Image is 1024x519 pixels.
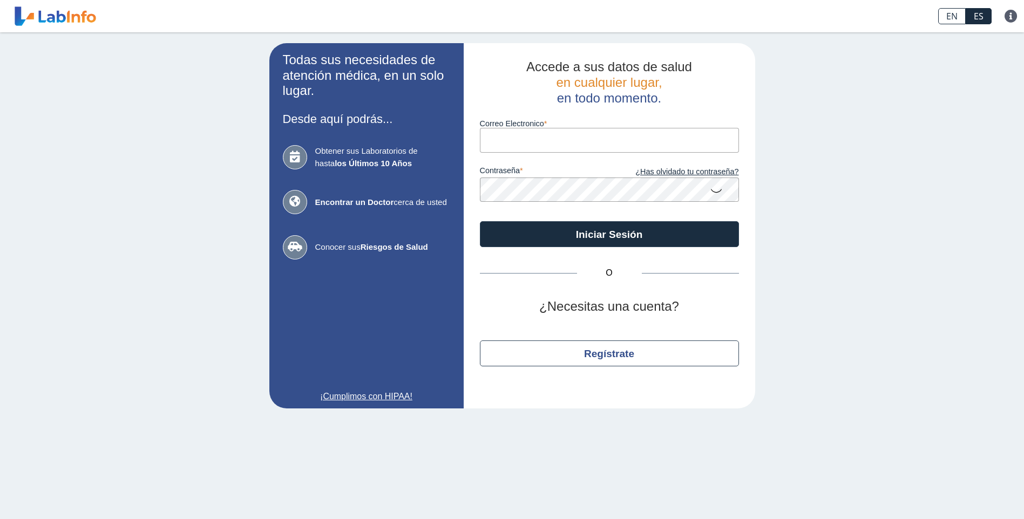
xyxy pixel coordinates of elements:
span: Obtener sus Laboratorios de hasta [315,145,450,169]
button: Iniciar Sesión [480,221,739,247]
label: Correo Electronico [480,119,739,128]
span: Accede a sus datos de salud [526,59,692,74]
span: cerca de usted [315,196,450,209]
b: los Últimos 10 Años [335,159,412,168]
b: Riesgos de Salud [361,242,428,251]
span: Conocer sus [315,241,450,254]
button: Regístrate [480,340,739,366]
h2: Todas sus necesidades de atención médica, en un solo lugar. [283,52,450,99]
span: O [577,267,642,279]
span: en todo momento. [557,91,661,105]
label: contraseña [480,166,609,178]
a: EN [938,8,966,24]
a: ¡Cumplimos con HIPAA! [283,390,450,403]
h2: ¿Necesitas una cuenta? [480,299,739,315]
b: Encontrar un Doctor [315,197,394,207]
a: ES [966,8,992,24]
a: ¿Has olvidado tu contraseña? [609,166,739,178]
span: en cualquier lugar, [556,75,662,90]
h3: Desde aquí podrás... [283,112,450,126]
